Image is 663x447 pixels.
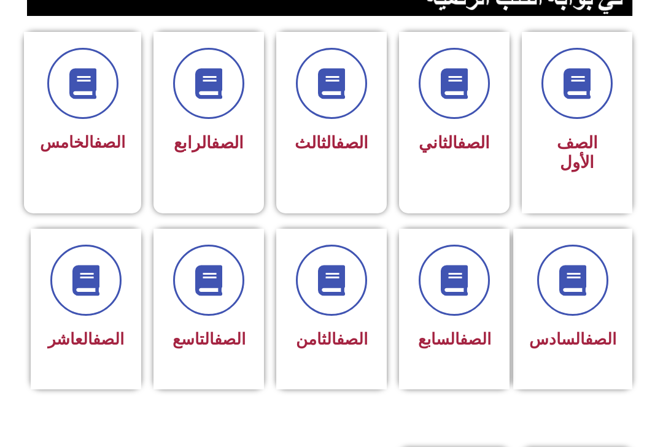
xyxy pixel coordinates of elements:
[336,330,368,348] a: الصف
[295,133,368,153] span: الثالث
[585,330,616,348] a: الصف
[529,330,616,348] span: السادس
[418,330,491,348] span: السابع
[211,133,244,153] a: الصف
[174,133,244,153] span: الرابع
[48,330,124,348] span: العاشر
[94,133,125,151] a: الصف
[40,133,125,151] span: الخامس
[457,133,490,153] a: الصف
[336,133,368,153] a: الصف
[419,133,490,153] span: الثاني
[460,330,491,348] a: الصف
[557,133,598,172] span: الصف الأول
[173,330,246,348] span: التاسع
[93,330,124,348] a: الصف
[214,330,246,348] a: الصف
[296,330,368,348] span: الثامن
